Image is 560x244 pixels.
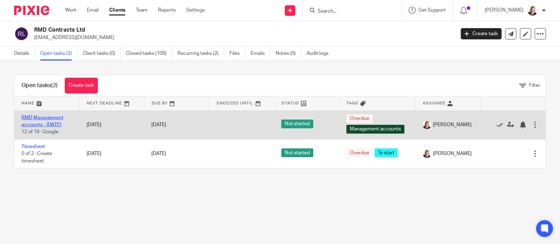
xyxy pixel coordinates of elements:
[433,121,472,128] span: [PERSON_NAME]
[433,150,472,157] span: [PERSON_NAME]
[281,120,313,128] span: Not started
[80,110,145,139] td: [DATE]
[281,148,313,157] span: Not started
[21,144,45,149] a: Timesheet
[21,82,58,89] h1: Open tasks
[136,7,147,14] a: Team
[485,7,523,14] p: [PERSON_NAME]
[346,114,373,123] span: Overdue
[151,122,166,127] span: [DATE]
[80,139,145,168] td: [DATE]
[186,7,205,14] a: Settings
[83,47,121,60] a: Client tasks (0)
[65,7,76,14] a: Work
[51,83,58,88] span: (2)
[14,47,35,60] a: Details
[529,83,540,88] span: Filter
[307,47,334,60] a: Audit logs
[496,121,507,128] a: Mark as done
[423,121,431,129] img: K%20Garrattley%20headshot%20black%20top%20cropped.jpg
[419,8,446,13] span: Get Support
[65,78,98,94] a: Create task
[87,7,99,14] a: Email
[282,101,299,105] span: Status
[21,115,63,127] a: RMD Management accounts - [DATE]
[177,47,224,60] a: Recurring tasks (2)
[346,148,373,157] span: Overdue
[251,47,270,60] a: Emails
[14,26,29,41] img: svg%3E
[276,47,301,60] a: Notes (0)
[109,7,125,14] a: Clients
[375,148,398,157] span: To start
[317,8,380,15] input: Search
[21,151,52,163] span: 0 of 2 · Create timesheet
[229,47,245,60] a: Files
[346,125,404,134] span: Management accounts
[461,28,502,39] a: Create task
[346,101,358,105] span: Tags
[126,47,172,60] a: Closed tasks (109)
[34,34,450,41] p: [EMAIL_ADDRESS][DOMAIN_NAME]
[216,101,253,105] span: Snoozed Until
[40,47,77,60] a: Open tasks (2)
[423,149,431,158] img: K%20Garrattley%20headshot%20black%20top%20cropped.jpg
[527,5,538,16] img: K%20Garrattley%20headshot%20black%20top%20cropped.jpg
[151,151,166,156] span: [DATE]
[158,7,176,14] a: Reports
[14,6,49,15] img: Pixie
[34,26,367,34] h2: RMD Contracts Ltd
[21,129,58,134] span: 12 of 16 · Google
